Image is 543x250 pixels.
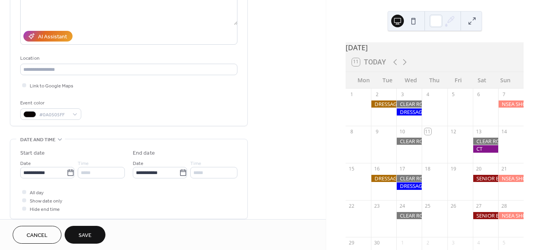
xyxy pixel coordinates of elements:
[501,203,507,209] div: 28
[371,175,396,182] div: DRESSAGE - AFFILIATED
[475,91,482,98] div: 6
[399,165,406,172] div: 17
[446,72,470,88] div: Fri
[348,240,355,246] div: 29
[470,72,494,88] div: Sat
[424,203,431,209] div: 25
[450,203,457,209] div: 26
[498,100,524,108] div: NSEA SHOW
[346,42,524,53] div: [DATE]
[348,203,355,209] div: 22
[424,91,431,98] div: 4
[501,128,507,135] div: 14
[30,189,44,197] span: All day
[348,91,355,98] div: 1
[450,91,457,98] div: 5
[13,226,61,244] button: Cancel
[348,165,355,172] div: 15
[23,31,73,42] button: AI Assistant
[396,212,422,219] div: CLEAR ROUND TRAINING
[399,72,423,88] div: Wed
[473,175,498,182] div: SENIOR BS
[498,212,524,219] div: NSEA SHOW
[475,203,482,209] div: 27
[374,240,380,246] div: 30
[450,165,457,172] div: 19
[374,128,380,135] div: 9
[20,149,45,157] div: Start date
[371,100,396,108] div: DRESSAGE - AFFILIATED
[190,159,201,168] span: Time
[38,33,67,41] div: AI Assistant
[374,165,380,172] div: 16
[423,72,447,88] div: Thu
[30,82,73,90] span: Link to Google Maps
[473,145,498,152] div: CT
[348,128,355,135] div: 8
[424,240,431,246] div: 2
[473,212,498,219] div: SENIOR BS
[396,138,422,145] div: CLEAR ROUND TRAINING
[399,240,406,246] div: 1
[399,203,406,209] div: 24
[374,203,380,209] div: 23
[424,128,431,135] div: 11
[399,91,406,98] div: 3
[396,182,422,189] div: DRESSAGE - UNAFFILIATED (LONG)
[501,165,507,172] div: 21
[396,175,422,182] div: CLEAR ROUND TRAINING
[498,175,524,182] div: NSEA SHOW
[30,197,62,205] span: Show date only
[501,240,507,246] div: 5
[396,108,422,116] div: DRESSAGE - UNAFFILIATED (LONG)
[78,159,89,168] span: Time
[450,240,457,246] div: 3
[475,165,482,172] div: 20
[133,159,143,168] span: Date
[27,231,48,240] span: Cancel
[65,226,105,244] button: Save
[475,240,482,246] div: 4
[20,54,236,62] div: Location
[475,128,482,135] div: 13
[396,100,422,108] div: CLEAR ROUND TRAINING
[20,99,80,107] div: Event color
[473,138,498,145] div: CLEAR ROUND TRAINING
[30,205,60,214] span: Hide end time
[450,128,457,135] div: 12
[78,231,92,240] span: Save
[20,136,55,144] span: Date and time
[374,91,380,98] div: 2
[376,72,400,88] div: Tue
[424,165,431,172] div: 18
[352,72,376,88] div: Mon
[399,128,406,135] div: 10
[133,149,155,157] div: End date
[493,72,517,88] div: Sun
[501,91,507,98] div: 7
[20,159,31,168] span: Date
[39,111,69,119] span: #0A0505FF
